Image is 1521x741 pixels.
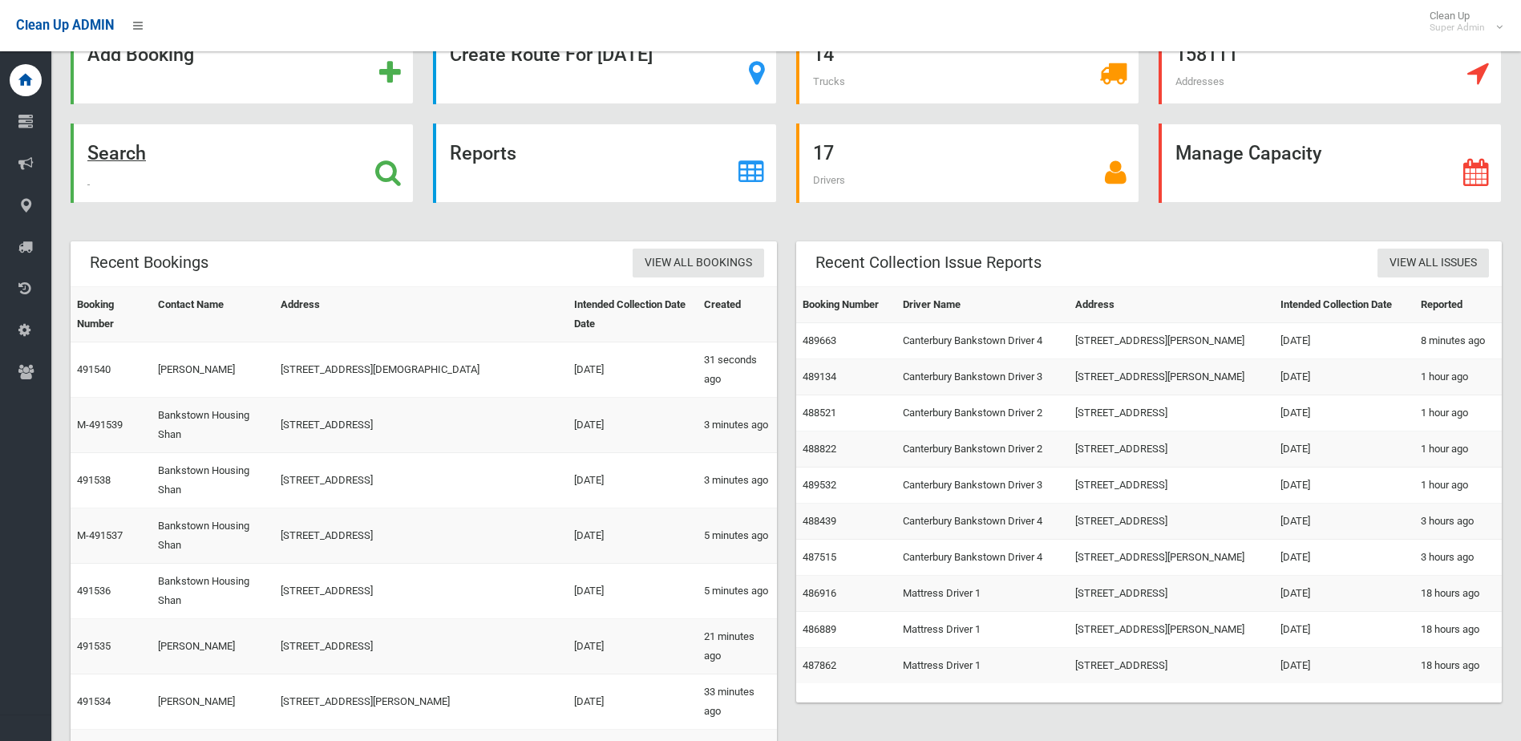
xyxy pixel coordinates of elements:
span: Addresses [1175,75,1224,87]
td: Mattress Driver 1 [896,648,1069,684]
td: [STREET_ADDRESS] [1069,468,1275,504]
a: 487515 [803,551,836,563]
td: 18 hours ago [1414,576,1502,612]
td: [STREET_ADDRESS] [274,508,568,564]
td: [STREET_ADDRESS][PERSON_NAME] [1069,540,1275,576]
a: Add Booking [71,25,414,104]
td: [STREET_ADDRESS][PERSON_NAME] [274,674,568,730]
td: [DATE] [568,564,698,619]
td: 33 minutes ago [698,674,776,730]
a: 491540 [77,363,111,375]
a: M-491539 [77,419,123,431]
td: [STREET_ADDRESS][PERSON_NAME] [1069,612,1275,648]
td: 18 hours ago [1414,648,1502,684]
th: Booking Number [796,287,896,323]
td: Bankstown Housing Shan [152,453,273,508]
td: 3 hours ago [1414,504,1502,540]
td: [STREET_ADDRESS][PERSON_NAME] [1069,323,1275,359]
th: Contact Name [152,287,273,342]
td: [STREET_ADDRESS] [274,564,568,619]
th: Address [274,287,568,342]
a: 488822 [803,443,836,455]
a: 487862 [803,659,836,671]
td: 5 minutes ago [698,508,776,564]
td: [STREET_ADDRESS] [274,619,568,674]
td: [DATE] [1274,468,1414,504]
a: 491538 [77,474,111,486]
th: Address [1069,287,1275,323]
td: [STREET_ADDRESS] [1069,576,1275,612]
td: [DATE] [568,508,698,564]
td: [DATE] [1274,431,1414,468]
td: 1 hour ago [1414,431,1502,468]
th: Intended Collection Date [1274,287,1414,323]
th: Booking Number [71,287,152,342]
span: Drivers [813,174,845,186]
td: Canterbury Bankstown Driver 2 [896,395,1069,431]
a: View All Issues [1377,249,1489,278]
strong: 14 [813,43,834,66]
th: Driver Name [896,287,1069,323]
td: [DATE] [1274,504,1414,540]
a: 488439 [803,515,836,527]
a: 489134 [803,370,836,383]
a: 488521 [803,407,836,419]
td: 5 minutes ago [698,564,776,619]
header: Recent Collection Issue Reports [796,247,1061,278]
td: [DATE] [1274,612,1414,648]
td: [STREET_ADDRESS] [1069,431,1275,468]
td: Bankstown Housing Shan [152,564,273,619]
strong: Reports [450,142,516,164]
td: [PERSON_NAME] [152,619,273,674]
td: [STREET_ADDRESS] [274,398,568,453]
td: [STREET_ADDRESS][PERSON_NAME] [1069,359,1275,395]
a: 158111 Addresses [1159,25,1502,104]
td: [DATE] [568,674,698,730]
td: Canterbury Bankstown Driver 2 [896,431,1069,468]
td: Canterbury Bankstown Driver 3 [896,468,1069,504]
a: 489663 [803,334,836,346]
td: Canterbury Bankstown Driver 3 [896,359,1069,395]
th: Intended Collection Date Date [568,287,698,342]
strong: Add Booking [87,43,194,66]
a: 491535 [77,640,111,652]
span: Trucks [813,75,845,87]
a: M-491537 [77,529,123,541]
td: 21 minutes ago [698,619,776,674]
strong: 158111 [1175,43,1238,66]
strong: Search [87,142,146,164]
td: Bankstown Housing Shan [152,398,273,453]
th: Created [698,287,776,342]
td: [STREET_ADDRESS] [274,453,568,508]
td: 1 hour ago [1414,468,1502,504]
td: [DATE] [1274,576,1414,612]
td: 1 hour ago [1414,395,1502,431]
td: [DATE] [1274,323,1414,359]
td: [DATE] [568,342,698,398]
td: [STREET_ADDRESS] [1069,504,1275,540]
td: Mattress Driver 1 [896,612,1069,648]
strong: Manage Capacity [1175,142,1321,164]
td: Canterbury Bankstown Driver 4 [896,540,1069,576]
span: Clean Up [1422,10,1501,34]
td: [DATE] [568,453,698,508]
a: View All Bookings [633,249,764,278]
a: 14 Trucks [796,25,1139,104]
th: Reported [1414,287,1502,323]
a: 491536 [77,585,111,597]
a: Search [71,123,414,203]
small: Super Admin [1430,22,1485,34]
td: [DATE] [1274,540,1414,576]
td: Canterbury Bankstown Driver 4 [896,323,1069,359]
td: Mattress Driver 1 [896,576,1069,612]
td: 1 hour ago [1414,359,1502,395]
td: [PERSON_NAME] [152,674,273,730]
a: 489532 [803,479,836,491]
a: 491534 [77,695,111,707]
a: Manage Capacity [1159,123,1502,203]
td: 18 hours ago [1414,612,1502,648]
td: 3 minutes ago [698,398,776,453]
a: 486889 [803,623,836,635]
td: [DATE] [568,619,698,674]
a: 17 Drivers [796,123,1139,203]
